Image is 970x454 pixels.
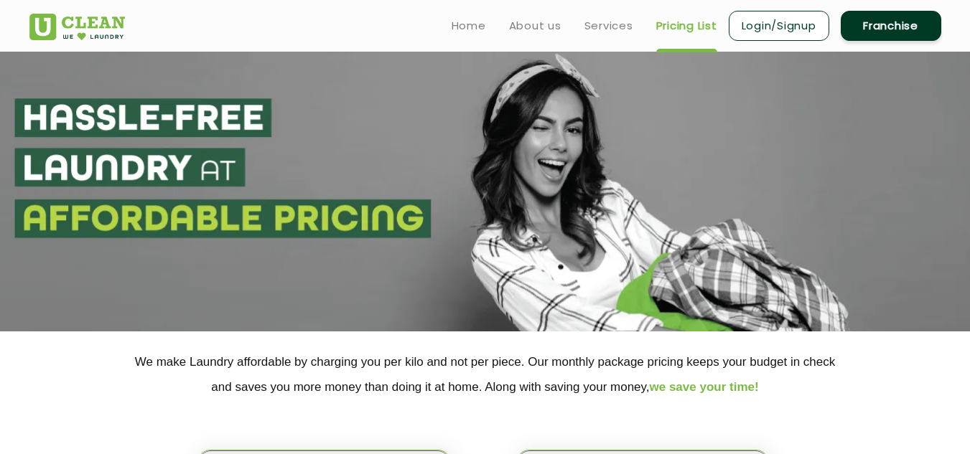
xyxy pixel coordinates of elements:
[29,14,125,40] img: UClean Laundry and Dry Cleaning
[584,17,633,34] a: Services
[452,17,486,34] a: Home
[650,380,759,394] span: we save your time!
[509,17,561,34] a: About us
[729,11,829,41] a: Login/Signup
[29,349,941,399] p: We make Laundry affordable by charging you per kilo and not per piece. Our monthly package pricin...
[656,17,717,34] a: Pricing List
[841,11,941,41] a: Franchise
